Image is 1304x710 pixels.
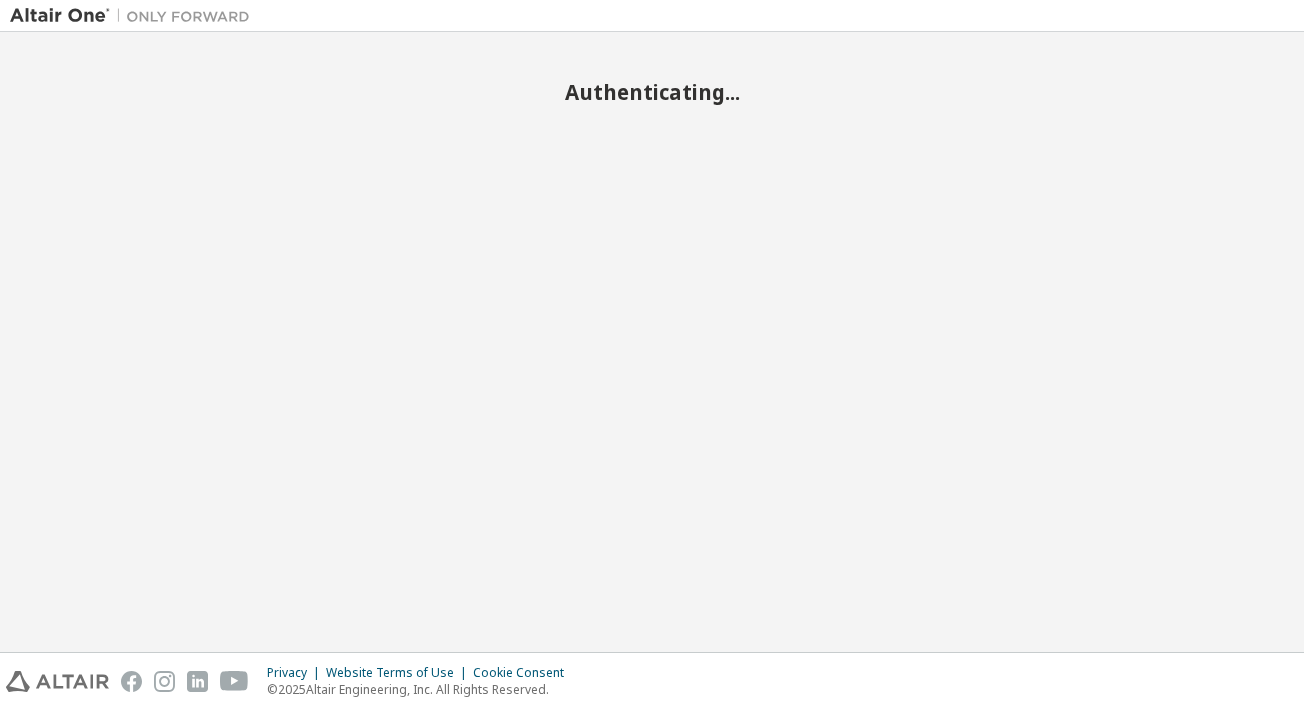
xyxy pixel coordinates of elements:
[326,665,473,681] div: Website Terms of Use
[10,79,1294,105] h2: Authenticating...
[267,665,326,681] div: Privacy
[154,671,175,692] img: instagram.svg
[220,671,249,692] img: youtube.svg
[6,671,109,692] img: altair_logo.svg
[10,6,260,26] img: Altair One
[267,681,576,698] p: © 2025 Altair Engineering, Inc. All Rights Reserved.
[121,671,142,692] img: facebook.svg
[187,671,208,692] img: linkedin.svg
[473,665,576,681] div: Cookie Consent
